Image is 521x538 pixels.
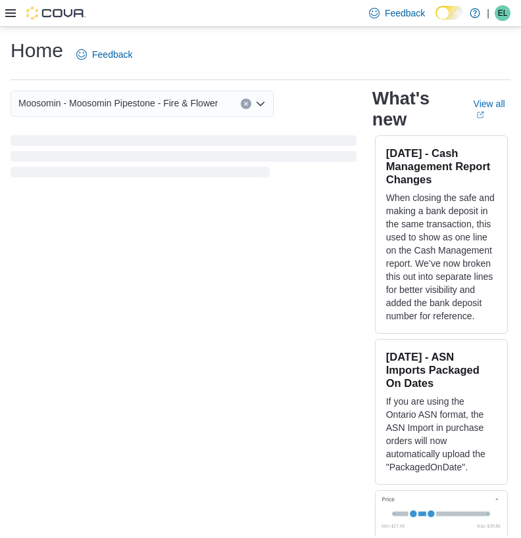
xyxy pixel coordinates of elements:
[495,5,510,21] div: Eric Lemke
[386,350,497,390] h3: [DATE] - ASN Imports Packaged On Dates
[11,138,357,180] span: Loading
[92,48,132,61] span: Feedback
[487,5,489,21] p: |
[476,111,484,119] svg: External link
[255,99,266,109] button: Open list of options
[386,191,497,323] p: When closing the safe and making a bank deposit in the same transaction, this used to show as one...
[26,7,86,20] img: Cova
[435,6,463,20] input: Dark Mode
[386,146,497,186] h3: [DATE] - Cash Management Report Changes
[71,41,137,68] a: Feedback
[498,5,508,21] span: EL
[474,99,510,120] a: View allExternal link
[241,99,251,109] button: Clear input
[385,7,425,20] span: Feedback
[11,37,63,64] h1: Home
[18,95,218,111] span: Moosomin - Moosomin Pipestone - Fire & Flower
[372,88,458,130] h2: What's new
[386,395,497,474] p: If you are using the Ontario ASN format, the ASN Import in purchase orders will now automatically...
